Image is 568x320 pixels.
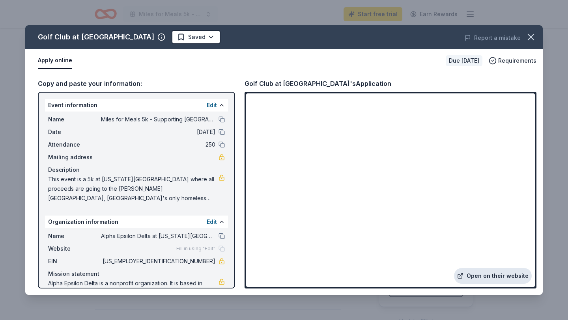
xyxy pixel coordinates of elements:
[101,140,215,149] span: 250
[101,127,215,137] span: [DATE]
[38,31,154,43] div: Golf Club at [GEOGRAPHIC_DATA]
[48,140,101,149] span: Attendance
[48,175,219,203] span: This event is a 5k at [US_STATE][GEOGRAPHIC_DATA] where all proceeds are going to the [PERSON_NAM...
[48,127,101,137] span: Date
[465,33,521,43] button: Report a mistake
[48,165,225,175] div: Description
[48,244,101,253] span: Website
[48,115,101,124] span: Name
[172,30,220,44] button: Saved
[489,56,536,65] button: Requirements
[45,216,228,228] div: Organization information
[188,32,206,42] span: Saved
[38,52,72,69] button: Apply online
[454,268,532,284] a: Open on their website
[101,231,215,241] span: Alpha Epsilon Delta at [US_STATE][GEOGRAPHIC_DATA]
[48,279,219,307] span: Alpha Epsilon Delta is a nonprofit organization. It is based in [GEOGRAPHIC_DATA], [GEOGRAPHIC_DA...
[48,231,101,241] span: Name
[48,269,225,279] div: Mission statement
[245,78,391,89] div: Golf Club at [GEOGRAPHIC_DATA]'s Application
[207,217,217,227] button: Edit
[38,78,235,89] div: Copy and paste your information:
[498,56,536,65] span: Requirements
[101,115,215,124] span: Miles for Meals 5k - Supporting [GEOGRAPHIC_DATA]'s Local Homeless Shelter
[176,246,215,252] span: Fill in using "Edit"
[45,99,228,112] div: Event information
[101,257,215,266] span: [US_EMPLOYER_IDENTIFICATION_NUMBER]
[207,100,217,110] button: Edit
[48,153,101,162] span: Mailing address
[48,257,101,266] span: EIN
[446,55,482,66] div: Due [DATE]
